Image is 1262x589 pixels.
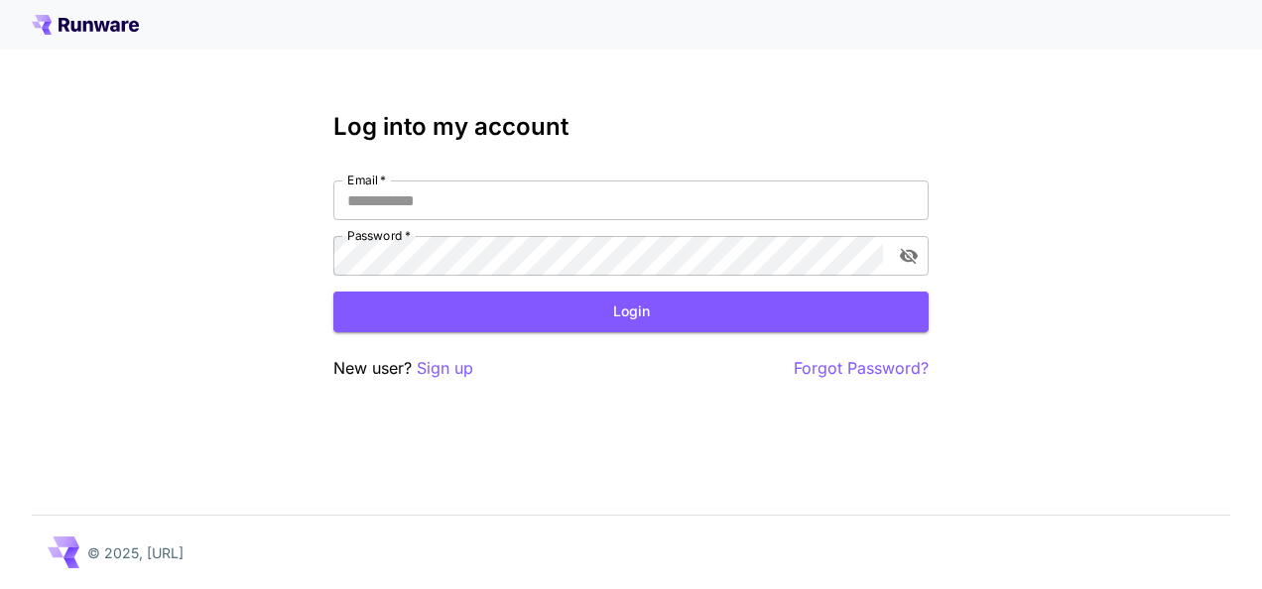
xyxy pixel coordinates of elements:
button: toggle password visibility [891,238,927,274]
label: Password [347,227,411,244]
label: Email [347,172,386,188]
button: Sign up [417,356,473,381]
button: Login [333,292,929,332]
button: Forgot Password? [794,356,929,381]
p: New user? [333,356,473,381]
h3: Log into my account [333,113,929,141]
p: © 2025, [URL] [87,542,184,563]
